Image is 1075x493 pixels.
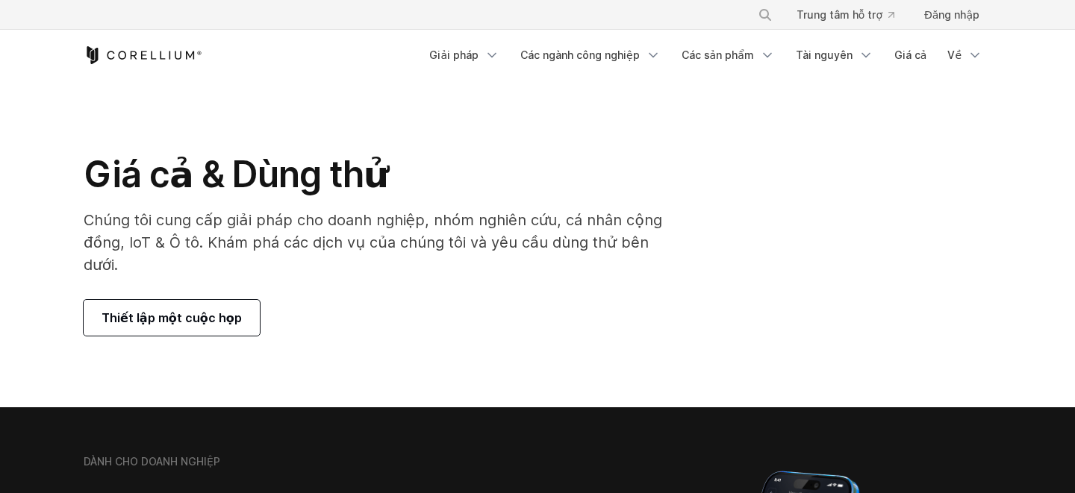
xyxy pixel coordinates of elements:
[102,310,242,325] font: Thiết lập một cuộc họp
[752,1,779,28] button: Tìm kiếm
[429,48,479,61] font: Giải pháp
[797,8,882,21] font: Trung tâm hỗ trợ
[947,48,962,61] font: Về
[796,48,853,61] font: Tài nguyên
[84,300,260,336] a: Thiết lập một cuộc họp
[420,42,991,69] div: Menu điều hướng
[84,211,662,274] font: Chúng tôi cung cấp giải pháp cho doanh nghiệp, nhóm nghiên cứu, cá nhân cộng đồng, IoT & Ô tô. Kh...
[520,48,640,61] font: Các ngành công nghiệp
[682,48,754,61] font: Các sản phẩm
[740,1,991,28] div: Menu điều hướng
[894,48,927,61] font: Giá cả
[84,46,202,64] a: Trang chủ Corellium
[84,455,220,468] font: DÀNH CHO DOANH NGHIỆP
[924,8,979,21] font: Đăng nhập
[84,152,388,196] font: Giá cả & Dùng thử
